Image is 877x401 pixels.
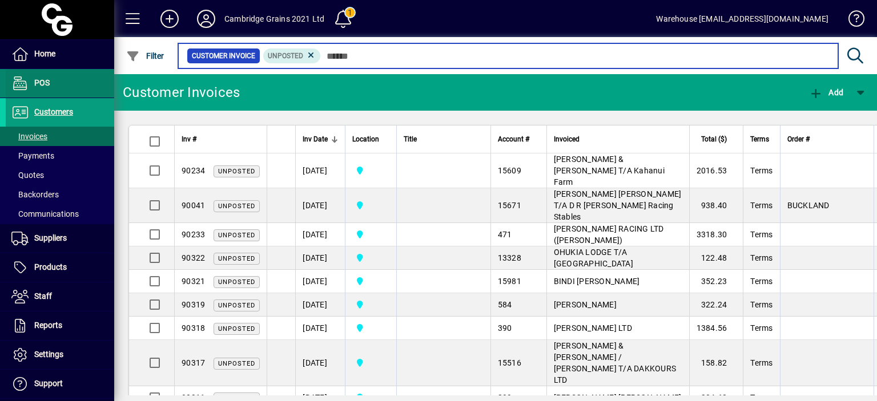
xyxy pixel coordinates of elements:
a: Support [6,370,114,398]
span: Order # [787,133,810,145]
span: 15981 [498,277,521,286]
td: 3318.30 [689,223,743,246]
span: Terms [750,277,773,286]
div: Customer Invoices [123,83,240,102]
span: Reports [34,321,62,330]
span: Communications [11,209,79,218]
span: Unposted [218,232,255,239]
span: Terms [750,230,773,239]
a: Backorders [6,185,114,204]
span: 390 [498,323,512,333]
span: Unposted [218,168,255,175]
td: 1384.56 [689,317,743,340]
span: OHUKIA LODGE T/A [GEOGRAPHIC_DATA] [554,248,633,268]
td: [DATE] [295,340,345,386]
span: Customer Invoice [192,50,255,62]
span: Terms [750,201,773,210]
span: Invoices [11,132,47,141]
div: Total ($) [697,133,738,145]
span: 90233 [182,230,205,239]
span: 90234 [182,166,205,175]
span: Total ($) [701,133,727,145]
span: Payments [11,151,54,160]
div: Inv Date [303,133,338,145]
button: Add [151,9,188,29]
a: Settings [6,341,114,369]
span: 90041 [182,201,205,210]
td: [DATE] [295,223,345,246]
span: [PERSON_NAME] [PERSON_NAME] T/A D R [PERSON_NAME] Racing Stables [554,189,682,221]
span: Cambridge Grains 2021 Ltd [352,357,389,369]
div: Location [352,133,389,145]
a: Payments [6,146,114,165]
a: Communications [6,204,114,224]
span: Terms [750,300,773,309]
td: 322.24 [689,293,743,317]
span: Terms [750,323,773,333]
span: POS [34,78,50,87]
span: Terms [750,358,773,367]
span: [PERSON_NAME] LTD [554,323,632,333]
div: Warehouse [EMAIL_ADDRESS][DOMAIN_NAME] [656,10,828,28]
span: 471 [498,230,512,239]
td: [DATE] [295,293,345,317]
a: Staff [6,282,114,311]
span: 90317 [182,358,205,367]
span: Cambridge Grains 2021 Ltd [352,228,389,241]
span: Quotes [11,171,44,180]
td: [DATE] [295,246,345,270]
span: Support [34,379,63,388]
span: Unposted [268,52,303,60]
span: 15516 [498,358,521,367]
span: Cambridge Grains 2021 Ltd [352,322,389,334]
a: Invoices [6,127,114,146]
a: Suppliers [6,224,114,253]
span: Unposted [218,325,255,333]
td: 938.40 [689,188,743,223]
span: [PERSON_NAME] [554,300,617,309]
span: Terms [750,253,773,262]
span: Customers [34,107,73,116]
span: Terms [750,133,769,145]
span: Unposted [218,255,255,262]
span: 90321 [182,277,205,286]
span: Inv Date [303,133,328,145]
td: [DATE] [295,188,345,223]
span: Unposted [218,278,255,286]
span: [PERSON_NAME] & [PERSON_NAME] T/A Kahanui Farm [554,155,665,187]
span: Cambridge Grains 2021 Ltd [352,199,389,212]
div: Invoiced [554,133,682,145]
span: BUCKLAND [787,201,830,210]
div: Cambridge Grains 2021 Ltd [224,10,324,28]
span: Cambridge Grains 2021 Ltd [352,164,389,177]
a: Quotes [6,165,114,185]
span: 90322 [182,253,205,262]
span: 15609 [498,166,521,175]
span: 13328 [498,253,521,262]
button: Profile [188,9,224,29]
td: [DATE] [295,317,345,340]
span: Cambridge Grains 2021 Ltd [352,252,389,264]
span: Suppliers [34,233,67,242]
span: Unposted [218,202,255,210]
span: Title [404,133,417,145]
a: Products [6,253,114,282]
mat-chip: Customer Invoice Status: Unposted [263,48,321,63]
span: [PERSON_NAME] & [PERSON_NAME] / [PERSON_NAME] T/A DAKKOURS LTD [554,341,677,384]
button: Filter [123,46,167,66]
div: Inv # [182,133,260,145]
td: 158.82 [689,340,743,386]
span: 15671 [498,201,521,210]
span: Cambridge Grains 2021 Ltd [352,298,389,311]
span: Products [34,262,67,272]
span: Account # [498,133,529,145]
span: 90318 [182,323,205,333]
span: Location [352,133,379,145]
span: Staff [34,291,52,301]
span: Terms [750,166,773,175]
span: 90319 [182,300,205,309]
div: Account # [498,133,540,145]
a: Home [6,40,114,68]
span: Inv # [182,133,196,145]
span: Add [809,88,843,97]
